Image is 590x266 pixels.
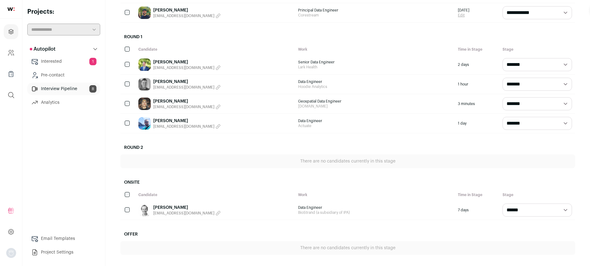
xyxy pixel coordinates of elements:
[30,45,56,53] p: Autopilot
[298,210,452,215] span: BioStrand (a subsidiary of IPA)
[153,211,214,216] span: [EMAIL_ADDRESS][DOMAIN_NAME]
[455,189,499,200] div: Time in Stage
[120,30,575,44] h2: Round 1
[458,13,469,18] a: Edit
[27,83,100,95] a: Interview Pipeline8
[298,13,452,18] span: Corestream
[455,44,499,55] div: Time in Stage
[4,45,18,60] a: Company and ATS Settings
[153,104,214,109] span: [EMAIL_ADDRESS][DOMAIN_NAME]
[89,85,96,93] span: 8
[455,75,499,94] div: 1 hour
[298,8,452,13] span: Principal Data Engineer
[298,123,452,128] span: Actuate
[153,124,214,129] span: [EMAIL_ADDRESS][DOMAIN_NAME]
[27,246,100,259] a: Project Settings
[27,43,100,55] button: Autopilot
[298,118,452,123] span: Data Engineer
[27,96,100,109] a: Analytics
[295,44,455,55] div: Work
[153,204,221,211] a: [PERSON_NAME]
[153,98,221,104] a: [PERSON_NAME]
[120,176,575,189] h2: Onsite
[138,117,151,130] img: afb1e5f55373313f0ff90fce977a4a182fe52f21f1895bee42c83db0d745ef2d.jpg
[455,94,499,113] div: 3 minutes
[4,66,18,81] a: Company Lists
[138,58,151,71] img: dcee24752c18bbbafee74b5e4f21808a9584b7dd2c907887399733efc03037c0
[120,141,575,154] h2: Round 2
[499,44,575,55] div: Stage
[458,8,469,13] span: [DATE]
[499,189,575,200] div: Stage
[120,227,575,241] h2: Offer
[153,118,221,124] a: [PERSON_NAME]
[153,85,221,90] button: [EMAIL_ADDRESS][DOMAIN_NAME]
[298,65,452,70] span: Lark Health
[120,241,575,255] div: There are no candidates currently in this stage
[153,79,221,85] a: [PERSON_NAME]
[138,98,151,110] img: 2ad1e4f078ec39efbad5f5c8aad166084ed6498577fa646729ea8f547dc5a3bc.jpg
[153,104,221,109] button: [EMAIL_ADDRESS][DOMAIN_NAME]
[295,189,455,200] div: Work
[153,13,221,18] button: [EMAIL_ADDRESS][DOMAIN_NAME]
[153,65,221,70] button: [EMAIL_ADDRESS][DOMAIN_NAME]
[455,200,499,220] div: 7 days
[6,248,16,258] button: Open dropdown
[298,79,452,84] span: Data Engineer
[138,7,151,19] img: 3ee910a07d7a367b408e3a68c487977c6812bea71d3a563db3e5073c9c5f8dda.jpg
[135,44,295,55] div: Candidate
[455,114,499,133] div: 1 day
[27,69,100,81] a: Pre-contact
[298,99,452,104] span: Geospatial Data Engineer
[455,55,499,74] div: 2 days
[138,204,151,216] img: c55524008a48dab13bed43684c038a839f3ae93f3647f8fa78565b61a90609aa
[153,85,214,90] span: [EMAIL_ADDRESS][DOMAIN_NAME]
[153,7,221,13] a: [PERSON_NAME]
[138,78,151,90] img: 68531edce28b86cf796d066e57f92d8e3b2083295dcaab3034244b8c7774c205
[153,13,214,18] span: [EMAIL_ADDRESS][DOMAIN_NAME]
[6,248,16,258] img: nopic.png
[27,7,100,16] h2: Projects:
[298,60,452,65] span: Senior Data Engineer
[120,154,575,168] div: There are no candidates currently in this stage
[153,211,221,216] button: [EMAIL_ADDRESS][DOMAIN_NAME]
[27,55,100,68] a: Interested1
[153,59,221,65] a: [PERSON_NAME]
[298,84,452,89] span: Hoodie Analytics
[153,124,221,129] button: [EMAIL_ADDRESS][DOMAIN_NAME]
[135,189,295,200] div: Candidate
[27,232,100,245] a: Email Templates
[89,58,96,65] span: 1
[4,24,18,39] a: Projects
[298,104,452,109] span: [DOMAIN_NAME]
[7,7,15,11] img: wellfound-shorthand-0d5821cbd27db2630d0214b213865d53afaa358527fdda9d0ea32b1df1b89c2c.svg
[298,205,452,210] span: Data Engineer
[153,65,214,70] span: [EMAIL_ADDRESS][DOMAIN_NAME]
